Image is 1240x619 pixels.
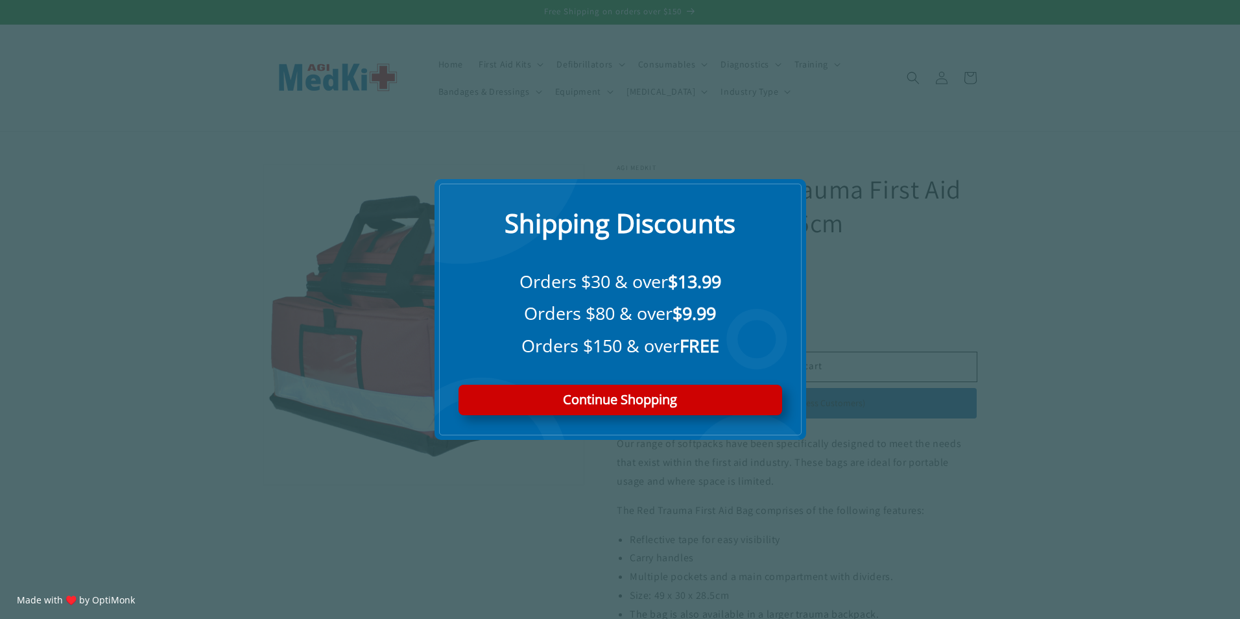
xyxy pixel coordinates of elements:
span: $13.99 [668,269,721,293]
span: Shipping Discounts [505,205,735,241]
a: Made with ♥️ by OptiMonk [17,594,135,606]
span: FREE [680,334,719,358]
span: Orders $80 & over [524,301,673,325]
span: $9.99 [673,301,716,325]
span: Continue Shopping [563,391,677,408]
span: Orders $30 & over [519,269,668,293]
span: Orders $150 & over [521,334,680,358]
